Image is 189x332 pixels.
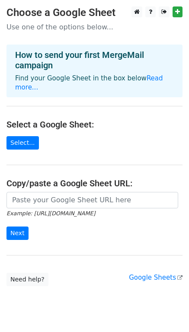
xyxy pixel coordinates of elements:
p: Find your Google Sheet in the box below [15,74,174,92]
h3: Choose a Google Sheet [6,6,183,19]
a: Google Sheets [129,274,183,281]
h4: How to send your first MergeMail campaign [15,50,174,70]
h4: Copy/paste a Google Sheet URL: [6,178,183,188]
a: Read more... [15,74,163,91]
input: Next [6,227,29,240]
input: Paste your Google Sheet URL here [6,192,178,208]
h4: Select a Google Sheet: [6,119,183,130]
p: Use one of the options below... [6,22,183,32]
small: Example: [URL][DOMAIN_NAME] [6,210,95,217]
a: Need help? [6,273,48,286]
a: Select... [6,136,39,150]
